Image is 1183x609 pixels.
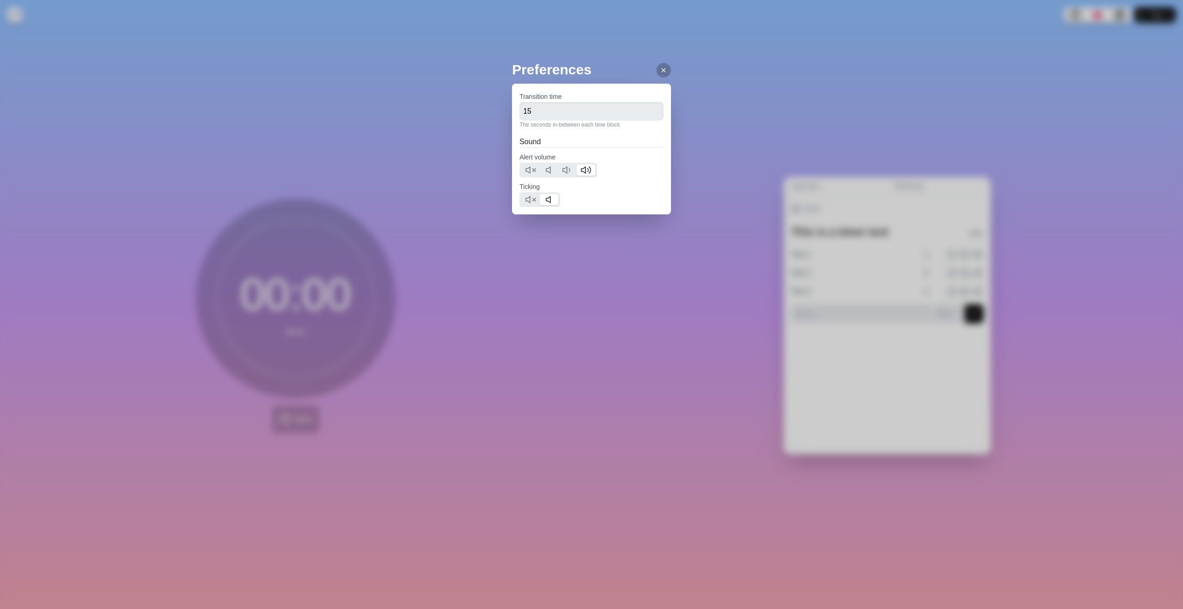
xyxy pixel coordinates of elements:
[519,121,664,129] p: The seconds in-between each time block
[519,153,555,161] label: Alert volume
[519,93,561,100] label: Transition time
[519,136,664,147] h2: Sound
[512,59,671,80] h2: Preferences
[519,183,540,190] label: Ticking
